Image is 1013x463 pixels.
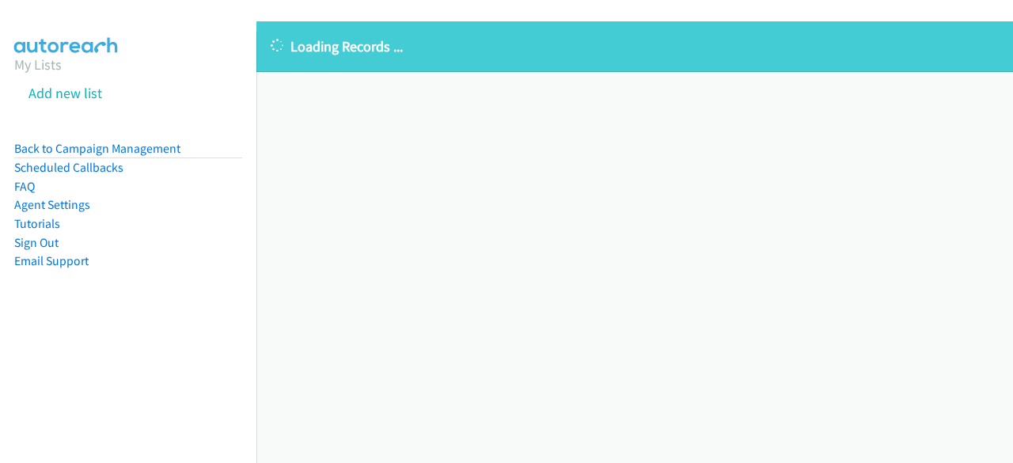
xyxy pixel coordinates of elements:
[271,36,999,57] p: Loading Records ...
[14,55,62,74] a: My Lists
[14,235,59,250] a: Sign Out
[14,216,60,231] a: Tutorials
[14,197,90,212] a: Agent Settings
[14,141,180,156] a: Back to Campaign Management
[28,84,102,102] a: Add new list
[14,179,35,194] a: FAQ
[14,253,89,268] a: Email Support
[14,160,123,175] a: Scheduled Callbacks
